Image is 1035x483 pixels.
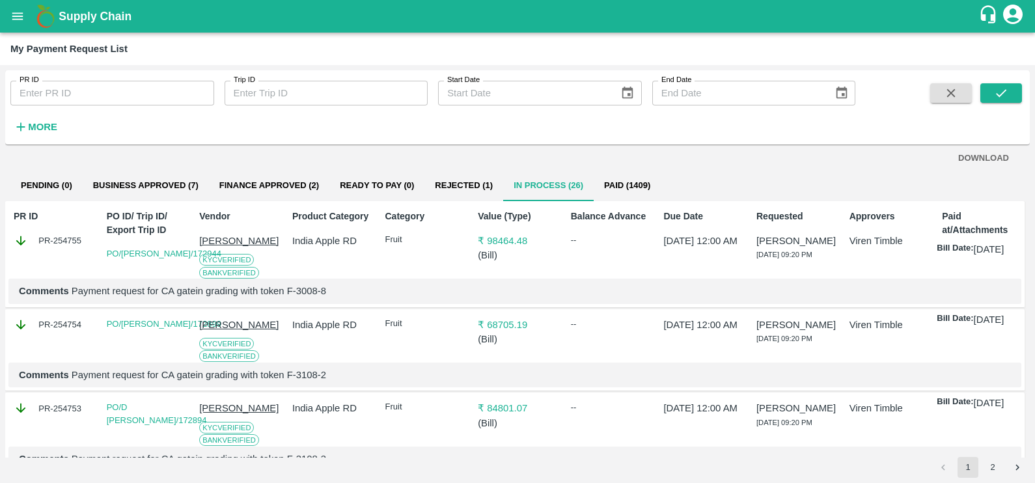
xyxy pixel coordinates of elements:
[10,81,214,105] input: Enter PR ID
[292,318,372,332] p: India Apple RD
[292,401,372,415] p: India Apple RD
[958,457,978,478] button: page 1
[292,234,372,248] p: India Apple RD
[478,210,557,223] p: Value (Type)
[1007,457,1028,478] button: Go to next page
[19,286,69,296] b: Comments
[199,434,259,446] span: Bank Verified
[209,170,329,201] button: Finance Approved (2)
[107,249,221,258] a: PO/[PERSON_NAME]/172944
[478,401,557,415] p: ₹ 84801.07
[14,234,93,248] div: PR-254755
[385,234,465,246] p: Fruit
[28,122,57,132] strong: More
[10,116,61,138] button: More
[849,210,929,223] p: Approvers
[931,457,1030,478] nav: pagination navigation
[937,396,973,410] p: Bill Date:
[199,422,254,434] span: KYC Verified
[663,401,743,415] p: [DATE] 12:00 AM
[234,75,255,85] label: Trip ID
[503,170,594,201] button: In Process (26)
[571,234,650,247] div: --
[1001,3,1025,30] div: account of current user
[478,332,557,346] p: ( Bill )
[756,401,836,415] p: [PERSON_NAME]
[19,454,69,464] b: Comments
[20,75,39,85] label: PR ID
[661,75,691,85] label: End Date
[199,210,279,223] p: Vendor
[199,338,254,350] span: KYC Verified
[652,81,824,105] input: End Date
[974,312,1004,327] p: [DATE]
[19,284,1011,298] p: Payment request for CA gatein grading with token F-3008-8
[424,170,503,201] button: Rejected (1)
[478,248,557,262] p: ( Bill )
[849,401,929,415] p: Viren Timble
[571,318,650,331] div: --
[199,234,279,248] p: [PERSON_NAME]
[19,452,1011,466] p: Payment request for CA gatein grading with token F-3108-3
[756,251,812,258] span: [DATE] 09:20 PM
[107,402,207,425] a: PO/D [PERSON_NAME]/172894
[615,81,640,105] button: Choose date
[292,210,372,223] p: Product Category
[329,170,424,201] button: Ready To Pay (0)
[663,234,743,248] p: [DATE] 12:00 AM
[59,7,978,25] a: Supply Chain
[199,350,259,362] span: Bank Verified
[10,170,83,201] button: Pending (0)
[107,210,186,237] p: PO ID/ Trip ID/ Export Trip ID
[478,318,557,332] p: ₹ 68705.19
[199,254,254,266] span: KYC Verified
[199,401,279,415] p: [PERSON_NAME]
[478,416,557,430] p: ( Bill )
[756,335,812,342] span: [DATE] 09:20 PM
[974,396,1004,410] p: [DATE]
[385,210,465,223] p: Category
[19,368,1011,382] p: Payment request for CA gatein grading with token F-3108-2
[663,210,743,223] p: Due Date
[756,210,836,223] p: Requested
[33,3,59,29] img: logo
[937,242,973,256] p: Bill Date:
[829,81,854,105] button: Choose date
[571,401,650,414] div: --
[974,242,1004,256] p: [DATE]
[59,10,131,23] b: Supply Chain
[199,318,279,332] p: [PERSON_NAME]
[849,318,929,332] p: Viren Timble
[982,457,1003,478] button: Go to page 2
[478,234,557,248] p: ₹ 98464.48
[849,234,929,248] p: Viren Timble
[14,318,93,332] div: PR-254754
[571,210,650,223] p: Balance Advance
[14,210,93,223] p: PR ID
[953,147,1014,170] button: DOWNLOAD
[14,401,93,415] div: PR-254753
[3,1,33,31] button: open drawer
[385,318,465,330] p: Fruit
[978,5,1001,28] div: customer-support
[756,318,836,332] p: [PERSON_NAME]
[385,401,465,413] p: Fruit
[937,312,973,327] p: Bill Date:
[107,319,221,329] a: PO/[PERSON_NAME]/172899
[10,40,128,57] div: My Payment Request List
[942,210,1021,237] p: Paid at/Attachments
[438,81,610,105] input: Start Date
[756,419,812,426] span: [DATE] 09:20 PM
[199,267,259,279] span: Bank Verified
[663,318,743,332] p: [DATE] 12:00 AM
[594,170,661,201] button: Paid (1409)
[447,75,480,85] label: Start Date
[19,370,69,380] b: Comments
[83,170,209,201] button: Business Approved (7)
[756,234,836,248] p: [PERSON_NAME]
[225,81,428,105] input: Enter Trip ID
